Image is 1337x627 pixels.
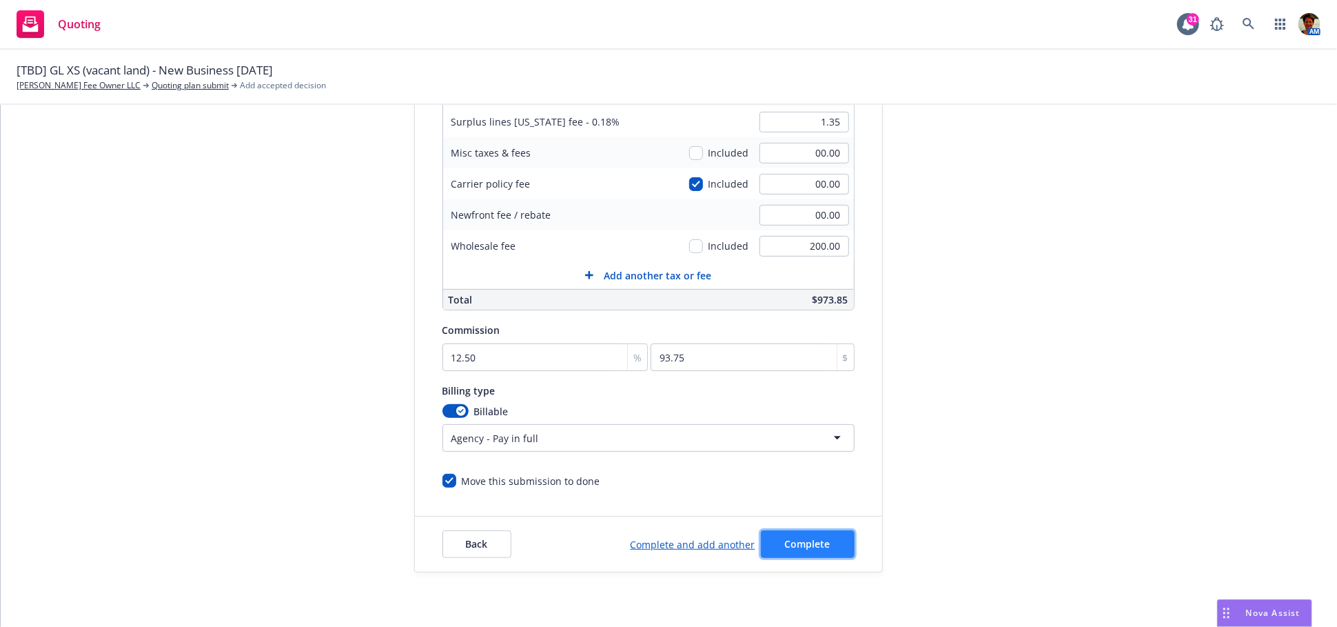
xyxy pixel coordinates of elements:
span: Add another tax or fee [604,268,712,283]
span: Quoting [58,19,101,30]
span: Included [708,146,749,160]
a: Report a Bug [1203,10,1231,38]
button: Nova Assist [1217,599,1312,627]
span: [TBD] GL XS (vacant land) - New Business [DATE] [17,61,273,79]
input: 0.00 [759,143,849,163]
input: 0.00 [759,205,849,226]
span: Back [466,537,488,550]
a: Quoting plan submit [152,79,229,92]
a: Complete and add another [631,537,755,552]
span: % [633,350,642,365]
div: Drag to move [1218,600,1235,626]
span: Newfront fee / rebate [451,208,551,221]
div: 31 [1187,13,1199,26]
button: Back [442,530,511,558]
span: Included [708,177,749,191]
input: 0.00 [759,236,849,257]
span: Included [708,239,749,253]
a: Quoting [11,5,106,43]
div: Move this submission to done [462,474,600,488]
span: Commission [442,324,500,337]
div: Billable [442,404,855,419]
span: Add accepted decision [240,79,326,92]
img: photo [1298,13,1320,35]
span: Total [449,293,473,306]
span: Nova Assist [1246,607,1300,619]
span: $ [843,350,848,365]
input: 0.00 [759,174,849,195]
span: Carrier policy fee [451,177,531,190]
button: Complete [761,530,855,558]
span: Surplus lines [US_STATE] fee - 0.18% [451,115,620,128]
span: Wholesale fee [451,239,516,252]
input: 0.00 [759,112,849,132]
span: Billing type [442,384,496,397]
span: Complete [785,537,830,550]
button: Add another tax or fee [443,261,854,289]
span: Misc taxes & fees [451,146,531,159]
a: Search [1235,10,1263,38]
a: [PERSON_NAME] Fee Owner LLC [17,79,141,92]
a: Switch app [1267,10,1294,38]
span: $973.85 [813,293,848,306]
